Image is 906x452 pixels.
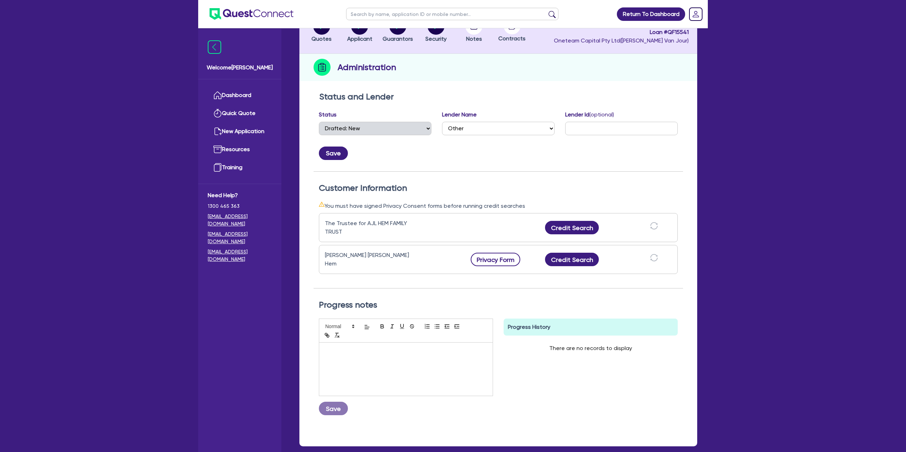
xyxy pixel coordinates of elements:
[425,17,447,44] button: Security
[208,159,272,177] a: Training
[545,253,599,266] button: Credit Search
[213,163,222,172] img: training
[325,251,413,268] div: [PERSON_NAME] [PERSON_NAME] Hem
[319,110,337,119] label: Status
[213,109,222,118] img: quick-quote
[554,37,689,44] span: Oneteam Capital Pty Ltd ( [PERSON_NAME] Van Jour )
[541,336,641,361] div: There are no records to display
[565,110,614,119] label: Lender Id
[545,221,599,234] button: Credit Search
[208,213,272,228] a: [EMAIL_ADDRESS][DOMAIN_NAME]
[319,147,348,160] button: Save
[687,5,705,23] a: Dropdown toggle
[311,35,332,42] span: Quotes
[208,230,272,245] a: [EMAIL_ADDRESS][DOMAIN_NAME]
[617,7,685,21] a: Return To Dashboard
[346,8,558,20] input: Search by name, application ID or mobile number...
[208,40,221,54] img: icon-menu-close
[319,201,678,210] div: You must have signed Privacy Consent forms before running credit searches
[325,219,413,236] div: The Trustee for AJL HEM FAMILY TRUST
[650,254,658,262] span: sync
[314,59,331,76] img: step-icon
[208,86,272,104] a: Dashboard
[650,222,658,230] span: sync
[319,92,677,102] h2: Status and Lender
[589,111,614,118] span: (optional)
[319,183,678,193] h2: Customer Information
[504,319,678,336] div: Progress History
[208,141,272,159] a: Resources
[498,35,526,42] span: Contracts
[311,17,332,44] button: Quotes
[347,35,372,42] span: Applicant
[207,63,273,72] span: Welcome [PERSON_NAME]
[383,35,413,42] span: Guarantors
[466,35,482,42] span: Notes
[208,248,272,263] a: [EMAIL_ADDRESS][DOMAIN_NAME]
[425,35,447,42] span: Security
[319,300,678,310] h2: Progress notes
[208,122,272,141] a: New Application
[208,104,272,122] a: Quick Quote
[471,253,520,266] button: Privacy Form
[648,222,660,234] button: sync
[319,402,348,415] button: Save
[208,191,272,200] span: Need Help?
[213,127,222,136] img: new-application
[382,17,413,44] button: Guarantors
[648,253,660,266] button: sync
[465,17,483,44] button: Notes
[319,201,325,207] span: warning
[338,61,396,74] h2: Administration
[554,28,689,36] span: Loan # QF15541
[213,145,222,154] img: resources
[347,17,373,44] button: Applicant
[210,8,293,20] img: quest-connect-logo-blue
[208,202,272,210] span: 1300 465 363
[442,110,477,119] label: Lender Name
